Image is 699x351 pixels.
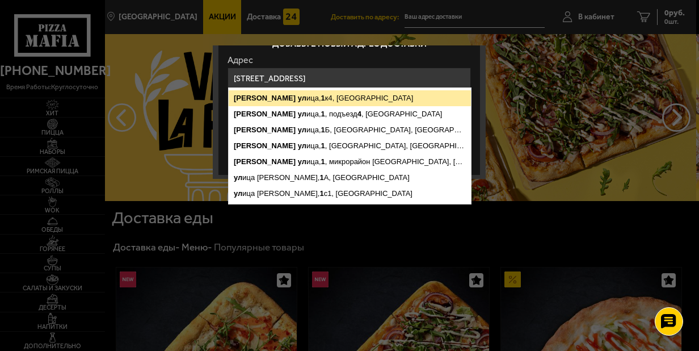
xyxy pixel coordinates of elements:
ymaps: 1 [321,94,325,102]
label: Адрес [228,56,471,65]
ymaps: 1 [321,110,325,118]
ymaps: ица, к4, [GEOGRAPHIC_DATA] [229,90,471,106]
ymaps: 1 [321,157,325,166]
ymaps: [PERSON_NAME] [234,110,296,118]
ymaps: ица, Б, [GEOGRAPHIC_DATA], [GEOGRAPHIC_DATA] [229,122,471,138]
ymaps: ица, , микрорайон [GEOGRAPHIC_DATA], [GEOGRAPHIC_DATA], [PERSON_NAME][GEOGRAPHIC_DATA] [229,154,471,170]
ymaps: ица, , [GEOGRAPHIC_DATA], [GEOGRAPHIC_DATA] [229,138,471,154]
ymaps: ул [298,94,306,102]
ymaps: 1 [321,126,325,134]
ymaps: [PERSON_NAME] [234,141,296,150]
ymaps: [PERSON_NAME] [234,94,296,102]
ymaps: ица [PERSON_NAME], с1, [GEOGRAPHIC_DATA] [229,186,471,202]
ymaps: 4 [357,110,361,118]
ymaps: ул [298,141,306,150]
ymaps: 1 [320,173,324,182]
ymaps: ул [234,189,242,198]
ymaps: 1 [321,141,325,150]
ymaps: 1 [320,189,324,198]
ymaps: ица, , подъезд , [GEOGRAPHIC_DATA] [229,106,471,122]
p: Добавьте новый адрес доставки [228,40,471,48]
ymaps: ул [298,110,306,118]
ymaps: [PERSON_NAME] [234,157,296,166]
ymaps: ица [PERSON_NAME], А, [GEOGRAPHIC_DATA] [229,170,471,186]
ymaps: ул [298,157,306,166]
ymaps: [PERSON_NAME] [234,126,296,134]
ymaps: ул [298,126,306,134]
ymaps: ул [234,173,242,182]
